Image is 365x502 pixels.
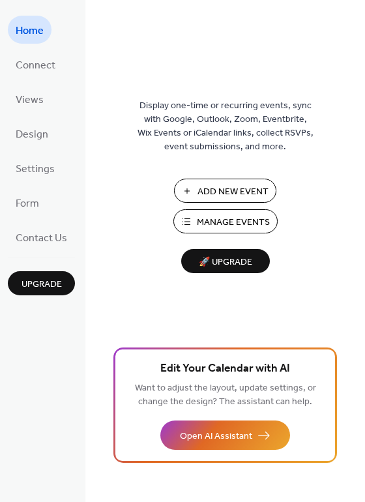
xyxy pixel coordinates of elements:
[174,179,276,203] button: Add New Event
[173,209,278,233] button: Manage Events
[181,249,270,273] button: 🚀 Upgrade
[180,430,252,443] span: Open AI Assistant
[16,90,44,110] span: Views
[8,119,56,147] a: Design
[189,254,262,271] span: 🚀 Upgrade
[16,228,67,248] span: Contact Us
[8,188,47,216] a: Form
[8,85,51,113] a: Views
[16,55,55,76] span: Connect
[197,185,269,199] span: Add New Event
[8,223,75,251] a: Contact Us
[16,125,48,145] span: Design
[135,379,316,411] span: Want to adjust the layout, update settings, or change the design? The assistant can help.
[8,50,63,78] a: Connect
[8,154,63,182] a: Settings
[8,271,75,295] button: Upgrade
[197,216,270,229] span: Manage Events
[16,194,39,214] span: Form
[16,159,55,179] span: Settings
[160,360,290,378] span: Edit Your Calendar with AI
[22,278,62,291] span: Upgrade
[8,16,51,44] a: Home
[138,99,314,154] span: Display one-time or recurring events, sync with Google, Outlook, Zoom, Eventbrite, Wix Events or ...
[16,21,44,41] span: Home
[160,421,290,450] button: Open AI Assistant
